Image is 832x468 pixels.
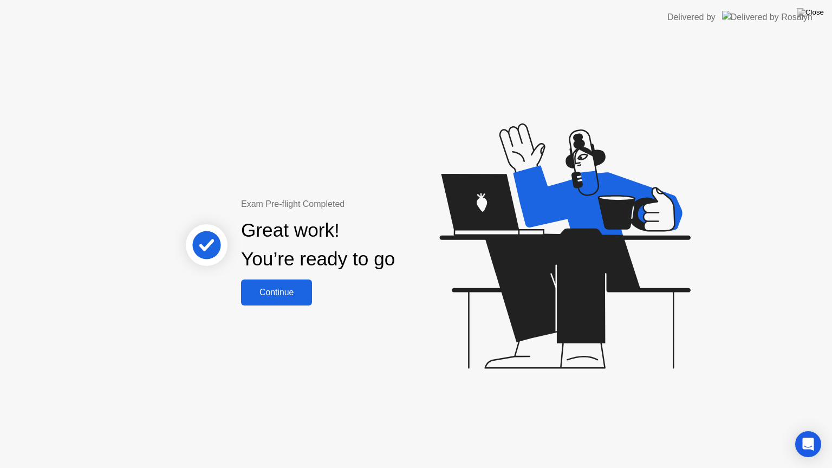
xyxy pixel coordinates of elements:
[797,8,824,17] img: Close
[241,198,465,211] div: Exam Pre-flight Completed
[241,216,395,274] div: Great work! You’re ready to go
[244,288,309,297] div: Continue
[795,431,821,457] div: Open Intercom Messenger
[722,11,812,23] img: Delivered by Rosalyn
[667,11,716,24] div: Delivered by
[241,279,312,305] button: Continue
